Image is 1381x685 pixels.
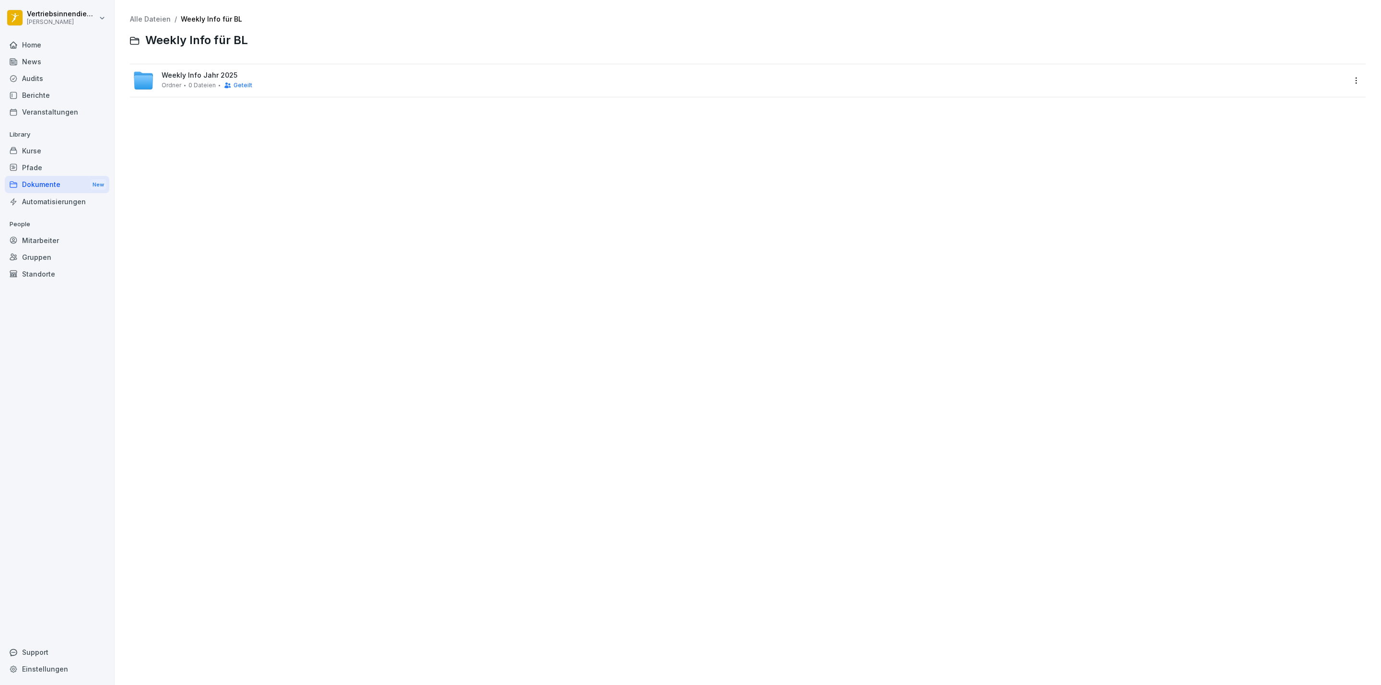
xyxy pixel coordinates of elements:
[130,15,171,23] a: Alle Dateien
[234,82,252,89] span: Geteilt
[5,87,109,104] a: Berichte
[90,179,106,190] div: New
[27,19,97,25] p: [PERSON_NAME]
[5,266,109,282] a: Standorte
[5,176,109,194] div: Dokumente
[162,82,181,89] span: Ordner
[5,142,109,159] a: Kurse
[5,217,109,232] p: People
[181,15,242,23] a: Weekly Info für BL
[162,71,237,80] span: Weekly Info Jahr 2025
[5,36,109,53] a: Home
[5,127,109,142] p: Library
[5,249,109,266] a: Gruppen
[5,176,109,194] a: DokumenteNew
[188,82,216,89] span: 0 Dateien
[145,34,248,47] span: Weekly Info für BL
[5,53,109,70] a: News
[27,10,97,18] p: Vertriebsinnendienst
[5,193,109,210] a: Automatisierungen
[5,70,109,87] a: Audits
[175,15,177,23] span: /
[133,70,1346,91] a: Weekly Info Jahr 2025Ordner0 DateienGeteilt
[5,644,109,661] div: Support
[5,232,109,249] a: Mitarbeiter
[5,159,109,176] a: Pfade
[5,104,109,120] a: Veranstaltungen
[5,661,109,677] a: Einstellungen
